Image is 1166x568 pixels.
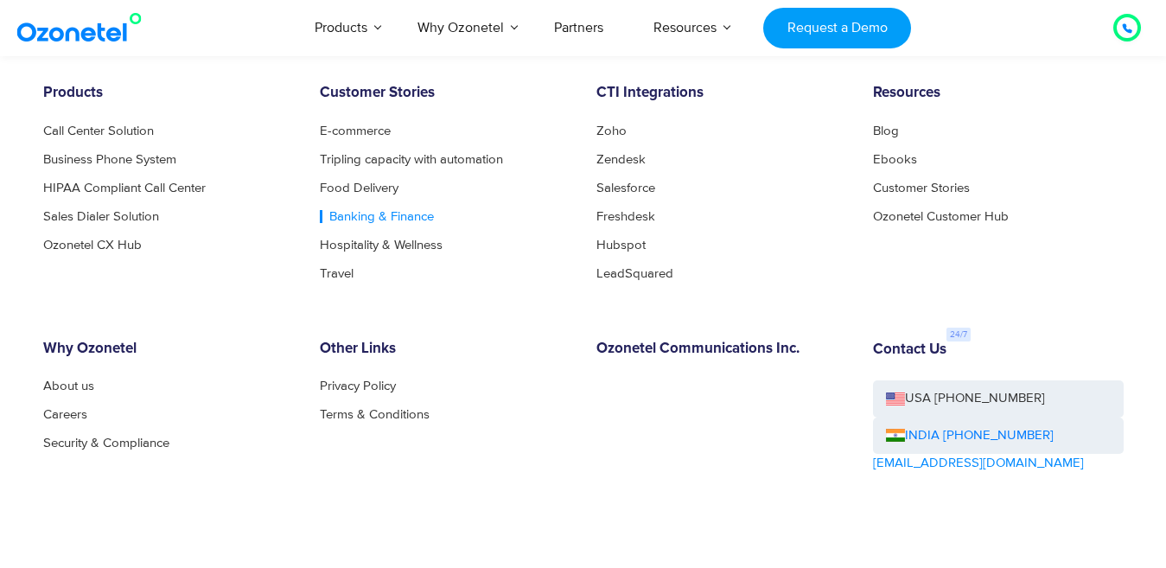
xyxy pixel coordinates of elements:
a: Freshdesk [596,210,655,223]
a: INDIA [PHONE_NUMBER] [886,426,1054,446]
a: Ozonetel Customer Hub [873,210,1009,223]
a: Ebooks [873,153,917,166]
a: Terms & Conditions [320,408,430,421]
a: Customer Stories [873,182,970,195]
a: Tripling capacity with automation [320,153,503,166]
a: Zoho [596,124,627,137]
a: Zendesk [596,153,646,166]
a: Privacy Policy [320,380,396,392]
a: Sales Dialer Solution [43,210,159,223]
a: Ozonetel CX Hub [43,239,142,252]
h6: Contact Us [873,341,946,359]
img: us-flag.png [886,392,905,405]
a: Travel [320,267,354,280]
a: Blog [873,124,899,137]
h6: Ozonetel Communications Inc. [596,341,847,358]
a: Careers [43,408,87,421]
img: ind-flag.png [886,429,905,442]
h6: Resources [873,85,1124,102]
a: HIPAA Compliant Call Center [43,182,206,195]
a: Request a Demo [763,8,911,48]
a: E-commerce [320,124,391,137]
a: Business Phone System [43,153,176,166]
a: LeadSquared [596,267,673,280]
h6: Customer Stories [320,85,570,102]
a: Call Center Solution [43,124,154,137]
h6: Products [43,85,294,102]
h6: Why Ozonetel [43,341,294,358]
a: USA [PHONE_NUMBER] [873,380,1124,418]
a: Hospitality & Wellness [320,239,443,252]
a: Salesforce [596,182,655,195]
a: Food Delivery [320,182,398,195]
a: Security & Compliance [43,437,169,450]
a: About us [43,380,94,392]
h6: Other Links [320,341,570,358]
a: [EMAIL_ADDRESS][DOMAIN_NAME] [873,454,1084,474]
a: Banking & Finance [320,210,434,223]
a: Hubspot [596,239,646,252]
h6: CTI Integrations [596,85,847,102]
